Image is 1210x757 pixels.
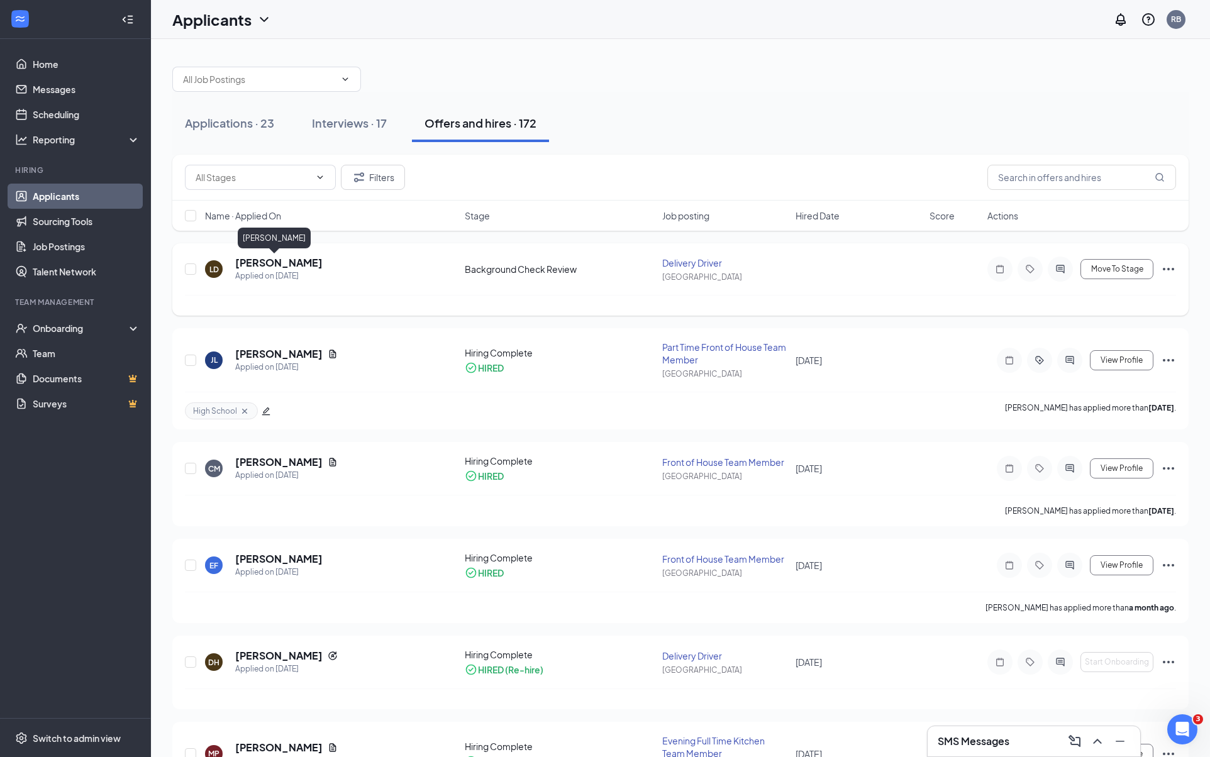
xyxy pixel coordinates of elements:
[1101,464,1143,473] span: View Profile
[15,297,138,307] div: Team Management
[235,361,338,373] div: Applied on [DATE]
[33,322,130,334] div: Onboarding
[33,52,140,77] a: Home
[1087,731,1107,751] button: ChevronUp
[662,272,789,282] div: [GEOGRAPHIC_DATA]
[211,355,218,365] div: JL
[328,457,338,467] svg: Document
[33,234,140,259] a: Job Postings
[662,341,789,366] div: Part Time Front of House Team Member
[1148,403,1174,412] b: [DATE]
[33,391,140,416] a: SurveysCrown
[1161,655,1176,670] svg: Ellipses
[662,568,789,578] div: [GEOGRAPHIC_DATA]
[1053,264,1068,274] svg: ActiveChat
[1062,560,1077,570] svg: ActiveChat
[1101,561,1143,570] span: View Profile
[193,406,237,416] span: High School
[465,566,477,579] svg: CheckmarkCircle
[262,407,270,416] span: edit
[1090,555,1153,575] button: View Profile
[208,657,219,668] div: DH
[1161,353,1176,368] svg: Ellipses
[796,656,822,668] span: [DATE]
[465,362,477,374] svg: CheckmarkCircle
[1032,560,1047,570] svg: Tag
[341,165,405,190] button: Filter Filters
[1032,355,1047,365] svg: ActiveTag
[235,256,323,270] h5: [PERSON_NAME]
[478,470,504,482] div: HIRED
[33,209,140,234] a: Sourcing Tools
[987,209,1018,222] span: Actions
[662,553,789,565] div: Front of House Team Member
[1005,506,1176,516] p: [PERSON_NAME] has applied more than .
[235,455,323,469] h5: [PERSON_NAME]
[662,368,789,379] div: [GEOGRAPHIC_DATA]
[1090,350,1153,370] button: View Profile
[328,651,338,661] svg: Reapply
[183,72,335,86] input: All Job Postings
[662,209,709,222] span: Job posting
[992,264,1007,274] svg: Note
[205,209,281,222] span: Name · Applied On
[209,560,218,571] div: EF
[235,270,323,282] div: Applied on [DATE]
[465,455,654,467] div: Hiring Complete
[1110,731,1130,751] button: Minimize
[257,12,272,27] svg: ChevronDown
[33,259,140,284] a: Talent Network
[796,355,822,366] span: [DATE]
[796,463,822,474] span: [DATE]
[240,406,250,416] svg: Cross
[1002,463,1017,473] svg: Note
[465,551,654,564] div: Hiring Complete
[465,663,477,676] svg: CheckmarkCircle
[992,657,1007,667] svg: Note
[796,209,840,222] span: Hired Date
[1193,714,1203,724] span: 3
[1129,603,1174,612] b: a month ago
[14,13,26,25] svg: WorkstreamLogo
[235,566,323,578] div: Applied on [DATE]
[1002,355,1017,365] svg: Note
[328,743,338,753] svg: Document
[33,341,140,366] a: Team
[662,257,789,269] div: Delivery Driver
[238,228,311,248] div: [PERSON_NAME]
[985,602,1176,613] p: [PERSON_NAME] has applied more than .
[235,649,323,663] h5: [PERSON_NAME]
[465,209,490,222] span: Stage
[1155,172,1165,182] svg: MagnifyingGlass
[235,663,338,675] div: Applied on [DATE]
[1062,355,1077,365] svg: ActiveChat
[196,170,310,184] input: All Stages
[1005,402,1176,419] p: [PERSON_NAME] has applied more than .
[340,74,350,84] svg: ChevronDown
[465,648,654,661] div: Hiring Complete
[1032,463,1047,473] svg: Tag
[15,322,28,334] svg: UserCheck
[1023,264,1038,274] svg: Tag
[987,165,1176,190] input: Search in offers and hires
[478,362,504,374] div: HIRED
[33,732,121,744] div: Switch to admin view
[209,264,219,275] div: LD
[208,463,220,474] div: CM
[1091,265,1143,274] span: Move To Stage
[33,366,140,391] a: DocumentsCrown
[478,566,504,579] div: HIRED
[328,349,338,359] svg: Document
[1090,734,1105,749] svg: ChevronUp
[1167,714,1197,744] iframe: Intercom live chat
[1023,657,1038,667] svg: Tag
[185,115,274,131] div: Applications · 23
[1101,356,1143,365] span: View Profile
[1002,560,1017,570] svg: Note
[1090,458,1153,478] button: View Profile
[1053,657,1068,667] svg: ActiveChat
[312,115,387,131] div: Interviews · 17
[1080,259,1153,279] button: Move To Stage
[796,560,822,571] span: [DATE]
[1067,734,1082,749] svg: ComposeMessage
